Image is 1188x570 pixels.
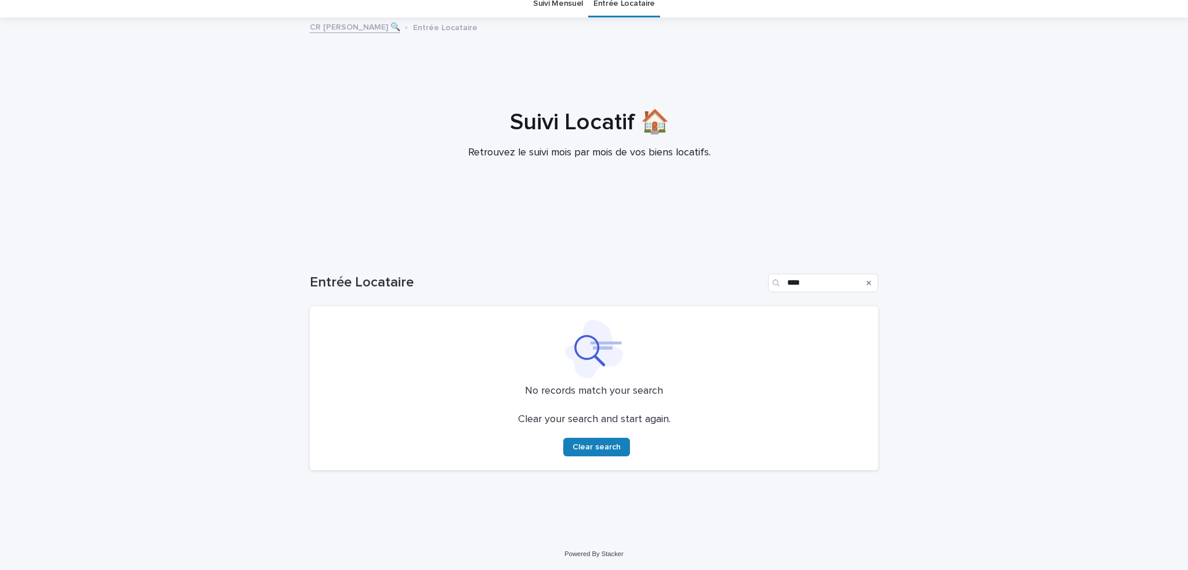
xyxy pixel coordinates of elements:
[310,20,400,33] a: CR [PERSON_NAME] 🔍
[573,443,621,451] span: Clear search
[564,550,623,557] a: Powered By Stacker
[310,274,763,291] h1: Entrée Locataire
[563,438,630,456] button: Clear search
[305,108,874,136] h1: Suivi Locatif 🏠
[357,147,821,159] p: Retrouvez le suivi mois par mois de vos biens locatifs.
[518,413,671,426] p: Clear your search and start again.
[768,274,878,292] input: Search
[413,20,477,33] p: Entrée Locataire
[324,385,864,398] p: No records match your search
